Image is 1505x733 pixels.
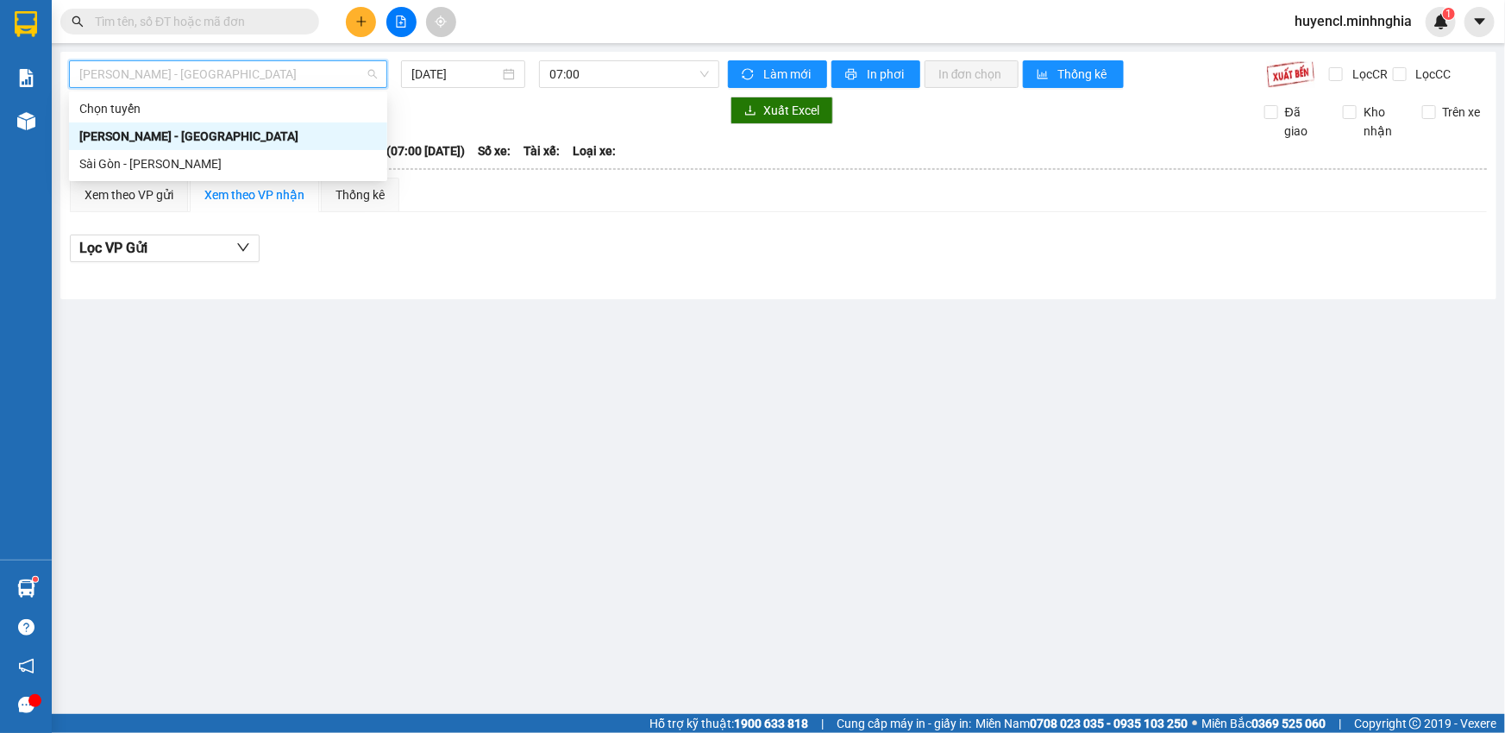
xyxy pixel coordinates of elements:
[395,16,407,28] span: file-add
[1281,10,1426,32] span: huyencl.minhnghia
[867,65,906,84] span: In phơi
[18,619,34,636] span: question-circle
[1436,103,1488,122] span: Trên xe
[649,714,808,733] span: Hỗ trợ kỹ thuật:
[386,7,417,37] button: file-add
[1472,14,1488,29] span: caret-down
[1201,714,1326,733] span: Miền Bắc
[79,61,377,87] span: Phan Rí - Sài Gòn
[1266,60,1315,88] img: 9k=
[837,714,971,733] span: Cung cấp máy in - giấy in:
[18,697,34,713] span: message
[1433,14,1449,29] img: icon-new-feature
[1445,8,1452,20] span: 1
[79,127,377,146] div: [PERSON_NAME] - [GEOGRAPHIC_DATA]
[236,241,250,254] span: down
[728,60,827,88] button: syncLàm mới
[1339,714,1341,733] span: |
[731,97,833,124] button: downloadXuất Excel
[1030,717,1188,730] strong: 0708 023 035 - 0935 103 250
[821,714,824,733] span: |
[734,717,808,730] strong: 1900 633 818
[339,141,465,160] span: Chuyến: (07:00 [DATE])
[1192,720,1197,727] span: ⚪️
[1345,65,1390,84] span: Lọc CR
[69,95,387,122] div: Chọn tuyến
[1278,103,1330,141] span: Đã giao
[426,7,456,37] button: aim
[435,16,447,28] span: aim
[1023,60,1124,88] button: bar-chartThống kê
[925,60,1019,88] button: In đơn chọn
[831,60,920,88] button: printerIn phơi
[69,122,387,150] div: Phan Rí - Sài Gòn
[69,150,387,178] div: Sài Gòn - Phan Rí
[335,185,385,204] div: Thống kê
[79,99,377,118] div: Chọn tuyến
[204,185,304,204] div: Xem theo VP nhận
[85,185,173,204] div: Xem theo VP gửi
[15,11,37,37] img: logo-vxr
[742,68,756,82] span: sync
[411,65,499,84] input: 15/08/2025
[1443,8,1455,20] sup: 1
[478,141,511,160] span: Số xe:
[1037,68,1051,82] span: bar-chart
[18,658,34,674] span: notification
[346,7,376,37] button: plus
[549,61,709,87] span: 07:00
[79,154,377,173] div: Sài Gòn - [PERSON_NAME]
[763,65,813,84] span: Làm mới
[17,580,35,598] img: warehouse-icon
[1058,65,1110,84] span: Thống kê
[524,141,560,160] span: Tài xế:
[33,577,38,582] sup: 1
[845,68,860,82] span: printer
[1357,103,1408,141] span: Kho nhận
[1409,65,1454,84] span: Lọc CC
[1251,717,1326,730] strong: 0369 525 060
[975,714,1188,733] span: Miền Nam
[17,112,35,130] img: warehouse-icon
[1409,717,1421,730] span: copyright
[17,69,35,87] img: solution-icon
[79,237,147,259] span: Lọc VP Gửi
[1464,7,1495,37] button: caret-down
[573,141,616,160] span: Loại xe:
[95,12,298,31] input: Tìm tên, số ĐT hoặc mã đơn
[355,16,367,28] span: plus
[72,16,84,28] span: search
[70,235,260,262] button: Lọc VP Gửi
